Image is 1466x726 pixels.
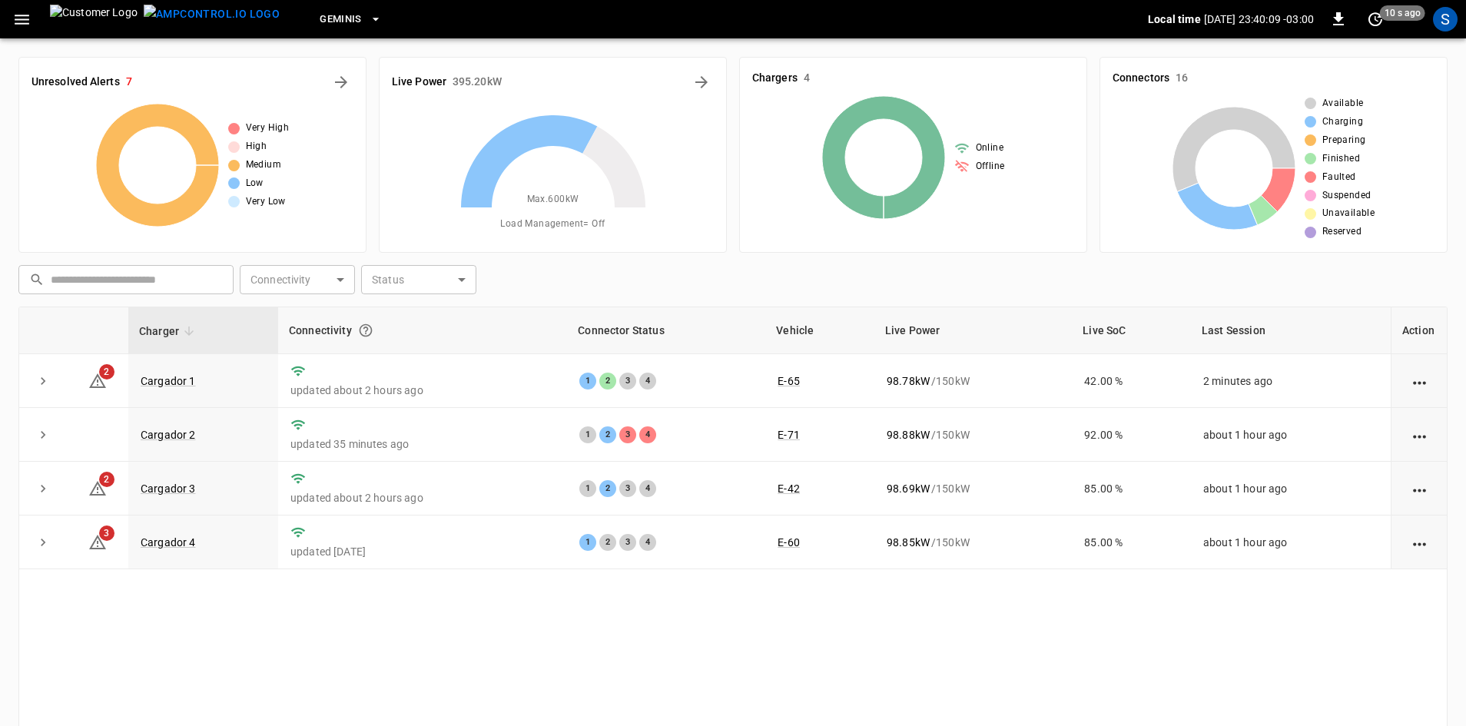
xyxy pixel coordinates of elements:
span: High [246,139,267,154]
p: 98.69 kW [887,481,930,496]
img: ampcontrol.io logo [144,5,280,24]
span: 10 s ago [1380,5,1425,21]
td: about 1 hour ago [1191,462,1391,515]
span: Online [976,141,1003,156]
td: 85.00 % [1072,462,1191,515]
button: expand row [32,477,55,500]
a: E-60 [778,536,800,549]
p: 98.88 kW [887,427,930,443]
button: expand row [32,423,55,446]
a: Cargador 1 [141,375,196,387]
th: Vehicle [765,307,874,354]
button: All Alerts [329,70,353,94]
div: 4 [639,373,656,390]
span: Faulted [1322,170,1356,185]
th: Action [1391,307,1447,354]
p: updated about 2 hours ago [290,490,555,506]
div: 3 [619,426,636,443]
span: Charger [139,322,199,340]
div: / 150 kW [887,481,1060,496]
a: Cargador 4 [141,536,196,549]
span: 2 [99,472,114,487]
span: Suspended [1322,188,1371,204]
span: Charging [1322,114,1363,130]
button: Connection between the charger and our software. [352,317,380,344]
th: Live Power [874,307,1072,354]
a: E-65 [778,375,800,387]
button: expand row [32,531,55,554]
span: Unavailable [1322,206,1375,221]
span: Reserved [1322,224,1362,240]
a: Cargador 3 [141,482,196,495]
p: updated about 2 hours ago [290,383,555,398]
div: 2 [599,426,616,443]
h6: 395.20 kW [453,74,502,91]
span: Offline [976,159,1005,174]
span: Available [1322,96,1364,111]
h6: Chargers [752,70,798,87]
h6: Live Power [392,74,446,91]
span: Very Low [246,194,286,210]
td: about 1 hour ago [1191,408,1391,462]
h6: 4 [804,70,810,87]
span: Finished [1322,151,1360,167]
div: action cell options [1410,427,1429,443]
p: Local time [1148,12,1201,27]
span: Geminis [320,11,362,28]
h6: 7 [126,74,132,91]
div: 3 [619,373,636,390]
td: 92.00 % [1072,408,1191,462]
div: 2 [599,373,616,390]
div: Connectivity [289,317,556,344]
td: about 1 hour ago [1191,515,1391,569]
a: Cargador 2 [141,429,196,441]
div: action cell options [1410,373,1429,389]
div: profile-icon [1433,7,1458,31]
a: 3 [88,535,107,548]
div: / 150 kW [887,535,1060,550]
a: 2 [88,482,107,494]
span: Load Management = Off [500,217,605,232]
div: / 150 kW [887,427,1060,443]
div: / 150 kW [887,373,1060,389]
div: 4 [639,534,656,551]
div: 1 [579,480,596,497]
a: E-42 [778,482,800,495]
p: updated [DATE] [290,544,555,559]
span: 3 [99,525,114,541]
div: 2 [599,480,616,497]
a: E-71 [778,429,800,441]
div: 1 [579,426,596,443]
span: 2 [99,364,114,380]
div: 3 [619,534,636,551]
img: Customer Logo [50,5,138,34]
span: Very High [246,121,290,136]
td: 42.00 % [1072,354,1191,408]
p: updated 35 minutes ago [290,436,555,452]
div: 3 [619,480,636,497]
p: [DATE] 23:40:09 -03:00 [1204,12,1314,27]
button: Geminis [313,5,388,35]
th: Last Session [1191,307,1391,354]
div: 1 [579,373,596,390]
span: Preparing [1322,133,1366,148]
div: action cell options [1410,535,1429,550]
span: Low [246,176,264,191]
h6: Connectors [1113,70,1169,87]
h6: 16 [1176,70,1188,87]
td: 2 minutes ago [1191,354,1391,408]
button: Energy Overview [689,70,714,94]
a: 2 [88,373,107,386]
span: Medium [246,157,281,173]
p: 98.78 kW [887,373,930,389]
button: expand row [32,370,55,393]
td: 85.00 % [1072,515,1191,569]
div: 4 [639,426,656,443]
p: 98.85 kW [887,535,930,550]
h6: Unresolved Alerts [32,74,120,91]
div: 1 [579,534,596,551]
div: action cell options [1410,481,1429,496]
div: 2 [599,534,616,551]
div: 4 [639,480,656,497]
th: Connector Status [567,307,765,354]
